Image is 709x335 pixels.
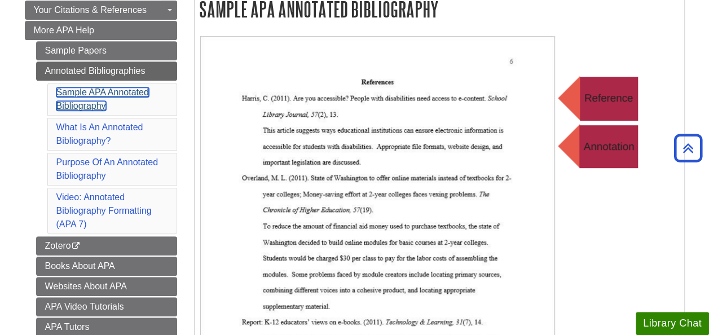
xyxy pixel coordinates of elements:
i: This link opens in a new window [71,243,81,250]
a: What Is An Annotated Bibliography? [56,122,143,146]
a: APA Video Tutorials [36,297,177,316]
a: Purpose Of An Annotated Bibliography [56,157,158,180]
a: Websites About APA [36,277,177,296]
a: Video: Annotated Bibliography Formatting (APA 7) [56,192,152,229]
span: Your Citations & References [34,5,147,15]
a: Zotero [36,236,177,255]
a: Sample Papers [36,41,177,60]
a: More APA Help [25,21,177,40]
a: Back to Top [670,140,706,156]
button: Library Chat [636,312,709,335]
a: Annotated Bibliographies [36,61,177,81]
span: More APA Help [34,25,94,35]
a: Sample APA Annotated Bibliography [56,87,149,111]
a: Books About APA [36,257,177,276]
a: Your Citations & References [25,1,177,20]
